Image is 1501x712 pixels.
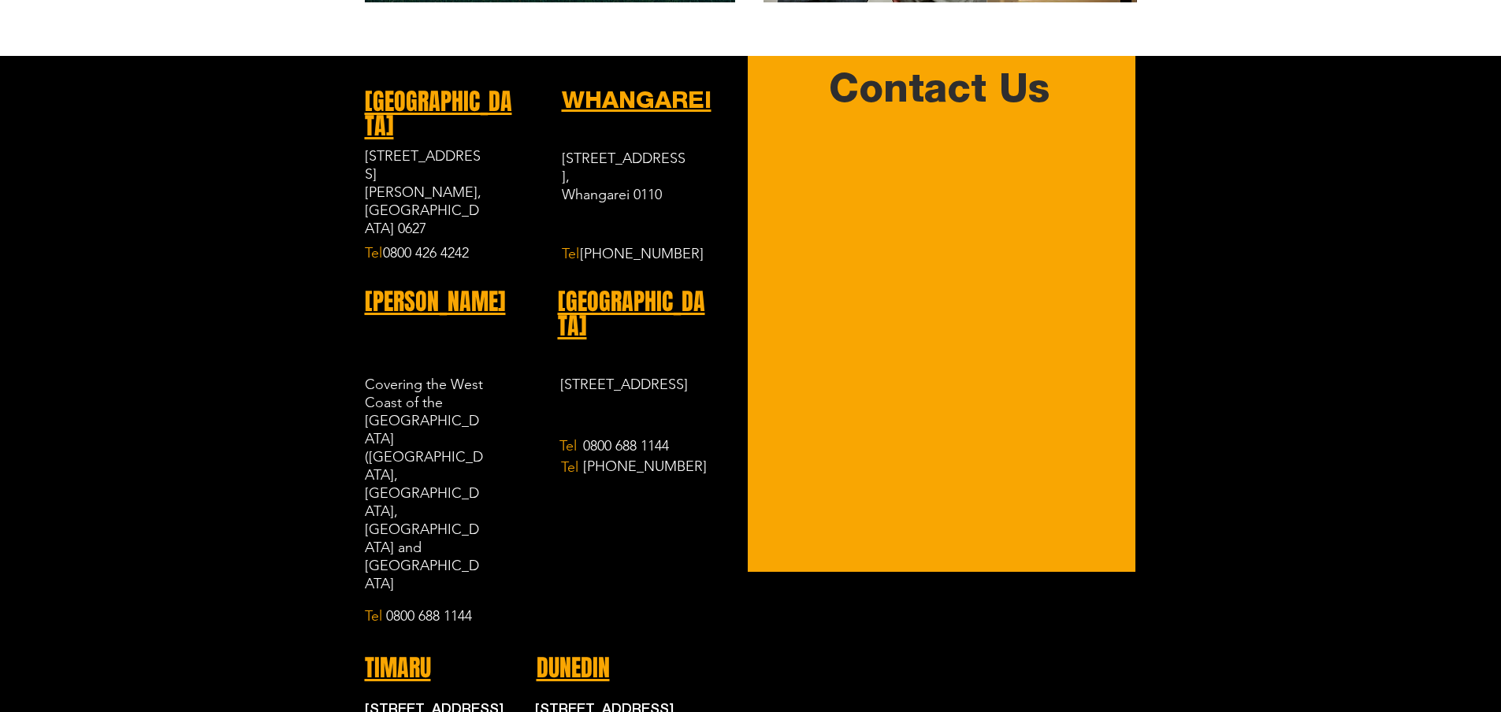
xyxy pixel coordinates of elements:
[365,655,431,683] a: TIMARU
[562,186,662,203] span: Whangarei 0110
[558,284,705,343] span: [GEOGRAPHIC_DATA]
[562,85,711,113] a: WHANGAREI
[365,288,506,317] a: [PERSON_NAME]
[365,244,382,261] span: Tel
[773,147,1113,663] iframe: Embedded Content
[583,461,707,473] a: [PHONE_NUMBER]
[566,168,570,185] span: ,
[561,458,578,476] span: Tel
[560,376,688,393] span: [STREET_ADDRESS]
[537,655,610,683] a: DUNEDIN
[365,88,512,141] a: [GEOGRAPHIC_DATA]
[580,248,704,261] a: [PHONE_NUMBER]
[537,651,610,685] span: DUNEDIN
[562,245,579,262] span: Tel
[365,376,483,592] span: Covering the West Coast of the [GEOGRAPHIC_DATA] ([GEOGRAPHIC_DATA], [GEOGRAPHIC_DATA], [GEOGRAPH...
[365,284,506,319] span: [PERSON_NAME]
[583,440,669,453] a: 0800 688 1144
[365,84,512,143] span: [GEOGRAPHIC_DATA]
[365,651,431,685] span: TIMARU
[365,202,479,237] span: [GEOGRAPHIC_DATA] 0627
[767,66,1113,109] h2: Contact Us
[365,147,481,201] span: [STREET_ADDRESS][PERSON_NAME],
[562,150,685,185] span: [STREET_ADDRESS]
[383,247,469,260] a: 0800 426 4242
[583,458,707,475] span: [PHONE_NUMBER]
[583,437,669,454] span: 0800 688 1144
[559,437,577,454] span: Tel
[558,288,705,341] a: [GEOGRAPHIC_DATA]
[386,610,472,623] a: 0800 688 1144
[386,607,472,625] span: 0800 688 1144
[383,244,469,261] span: 0800 426 4242
[580,245,704,262] span: [PHONE_NUMBER]
[365,607,382,625] span: Tel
